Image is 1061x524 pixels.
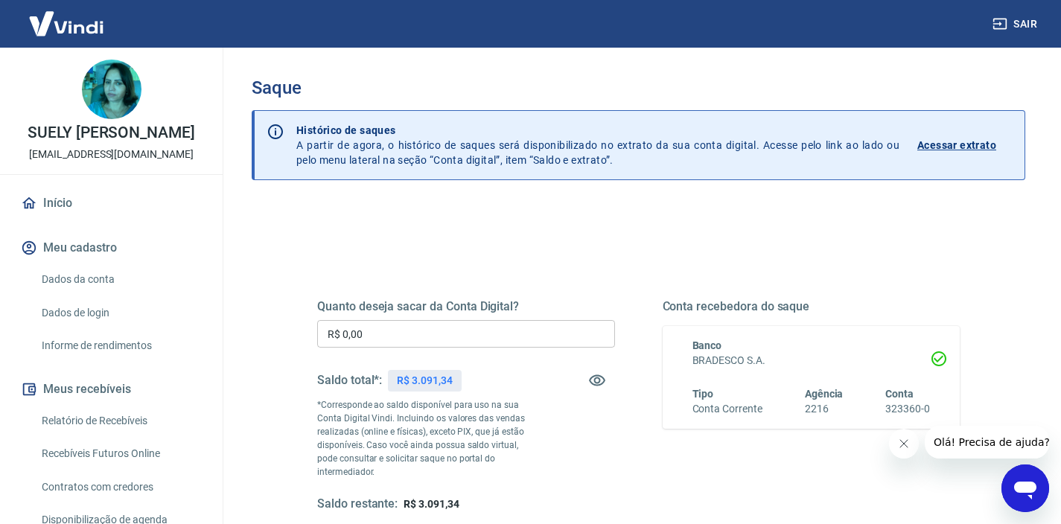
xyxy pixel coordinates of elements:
p: A partir de agora, o histórico de saques será disponibilizado no extrato da sua conta digital. Ac... [296,123,899,167]
h6: Conta Corrente [692,401,762,417]
span: Conta [885,388,914,400]
a: Acessar extrato [917,123,1013,167]
iframe: Mensagem da empresa [925,426,1049,458]
a: Dados da conta [36,264,205,295]
span: Banco [692,339,722,351]
p: *Corresponde ao saldo disponível para uso na sua Conta Digital Vindi. Incluindo os valores das ve... [317,398,541,479]
p: Histórico de saques [296,123,899,138]
a: Informe de rendimentos [36,330,205,361]
p: Acessar extrato [917,138,996,153]
iframe: Fechar mensagem [889,429,919,458]
button: Meu cadastro [18,231,205,264]
h5: Conta recebedora do saque [663,299,960,314]
h6: BRADESCO S.A. [692,353,931,368]
a: Contratos com credores [36,472,205,502]
img: Vindi [18,1,115,46]
h5: Saldo total*: [317,373,382,388]
h3: Saque [252,77,1025,98]
h6: 323360-0 [885,401,930,417]
img: 9933b587-d712-47cb-8d60-fef1f16fbe6d.jpeg [82,60,141,119]
p: SUELY [PERSON_NAME] [28,125,195,141]
a: Recebíveis Futuros Online [36,438,205,469]
h5: Saldo restante: [317,496,398,512]
span: R$ 3.091,34 [404,498,459,510]
p: R$ 3.091,34 [397,373,452,389]
a: Relatório de Recebíveis [36,406,205,436]
h5: Quanto deseja sacar da Conta Digital? [317,299,615,314]
h6: 2216 [805,401,844,417]
span: Agência [805,388,844,400]
span: Olá! Precisa de ajuda? [9,10,125,22]
button: Meus recebíveis [18,373,205,406]
span: Tipo [692,388,714,400]
iframe: Botão para abrir a janela de mensagens [1001,464,1049,512]
button: Sair [990,10,1043,38]
a: Início [18,187,205,220]
p: [EMAIL_ADDRESS][DOMAIN_NAME] [29,147,194,162]
a: Dados de login [36,298,205,328]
